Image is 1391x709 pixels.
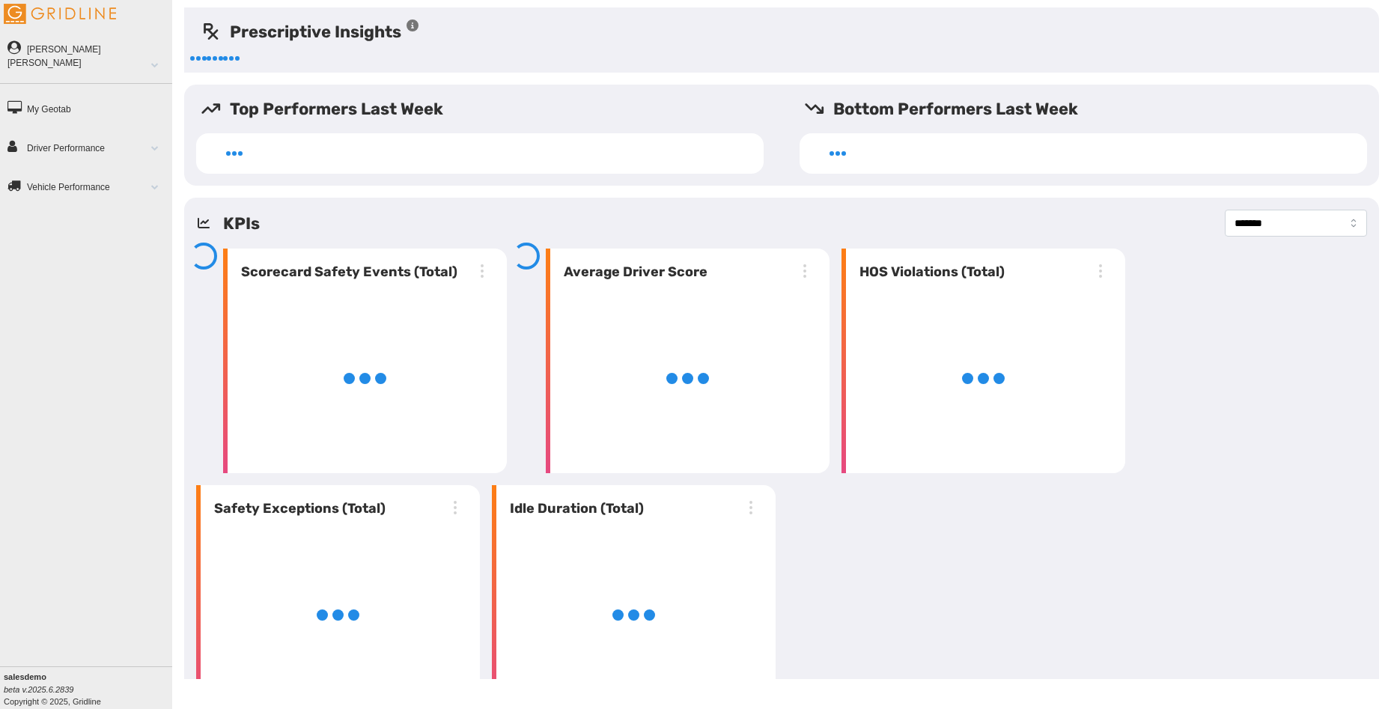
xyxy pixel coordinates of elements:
h5: Top Performers Last Week [201,97,776,121]
div: Copyright © 2025, Gridline [4,671,172,708]
h5: Bottom Performers Last Week [804,97,1379,121]
h6: Scorecard Safety Events (Total) [235,262,457,282]
h6: Safety Exceptions (Total) [208,499,386,519]
h6: Idle Duration (Total) [504,499,644,519]
h6: HOS Violations (Total) [853,262,1005,282]
i: beta v.2025.6.2839 [4,685,73,694]
b: salesdemo [4,672,46,681]
h6: Average Driver Score [558,262,707,282]
h5: Prescriptive Insights [201,19,420,44]
h5: KPIs [223,211,260,236]
img: Gridline [4,4,116,24]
